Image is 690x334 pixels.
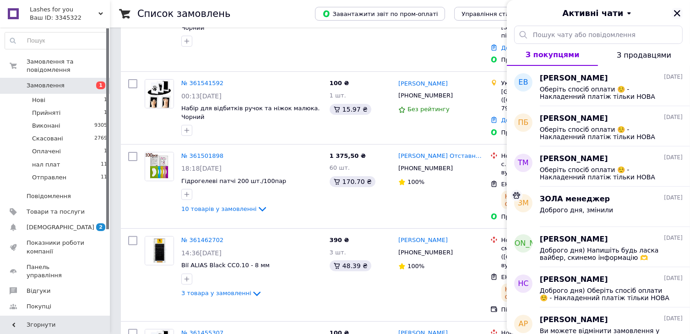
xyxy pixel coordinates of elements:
span: нал плат [32,161,60,169]
div: На шляху до одержувача [501,284,593,302]
span: Доброго дня) Напишіть будь ласка вайбер, скинемо інформацію 🫶 [540,247,670,261]
span: [DEMOGRAPHIC_DATA] [27,223,94,232]
span: 1 375,50 ₴ [330,152,366,159]
span: Оберіть спосіб оплати ☺️ - Накладенний платіж тільки НОВА пошта (вартість 20 грн + 2% від суми це... [540,126,670,140]
span: 1 [96,81,105,89]
span: ТМ [518,158,529,168]
h1: Список замовлень [137,8,230,19]
div: Пром-оплата [501,213,593,221]
span: 1 [104,147,107,156]
a: № 361541592 [181,80,223,86]
a: Набір для відбитків ручок та ніжок малюка. Чорний [181,105,320,120]
span: [PERSON_NAME] [540,234,608,245]
button: Активні чати [532,7,664,19]
button: Завантажити звіт по пром-оплаті [315,7,445,21]
div: Нова Пошта [501,236,593,244]
div: 48.39 ₴ [330,260,371,271]
span: 11 [101,161,107,169]
span: 00:13[DATE] [181,92,222,100]
button: З покупцями [507,44,598,66]
span: Активні чати [562,7,623,19]
a: Додати ЕН [501,44,535,51]
div: [PHONE_NUMBER] [397,247,455,259]
span: АР [519,319,528,329]
a: № 361501898 [181,152,223,159]
span: 1 шт. [330,92,346,99]
span: 18:18[DATE] [181,165,222,172]
span: НС [518,279,528,289]
span: Панель управління [27,263,85,280]
a: № 361462702 [181,237,223,243]
a: [PERSON_NAME] [398,236,448,245]
span: Показники роботи компанії [27,239,85,255]
span: [DATE] [664,275,683,282]
span: Доброго дня) Оберіть спосіб оплати ☺️ - Накладенний платіж тільки НОВА пошта ПРЕДОРПЛАТА 100 грн ... [540,287,670,302]
span: 60 шт. [330,164,350,171]
div: 15.97 ₴ [330,104,371,115]
img: Фото товару [145,237,174,265]
div: Ваш ID: 3345322 [30,14,110,22]
span: Замовлення та повідомлення [27,58,110,74]
span: ЕН: 20451246428784 [501,274,566,280]
span: Lashes for you [30,5,98,14]
span: 3 шт. [330,249,346,256]
span: Нові [32,96,45,104]
span: Товари та послуги [27,208,85,216]
span: [PERSON_NAME] [540,113,608,124]
span: ЕВ [518,77,528,88]
button: Закрити [672,8,683,19]
span: 100 ₴ [330,80,349,86]
span: Отправлен [32,173,66,182]
span: [PERSON_NAME] [540,73,608,84]
div: с. [GEOGRAPHIC_DATA], №1: вул. Миру, 36 [501,160,593,177]
span: 14:36[DATE] [181,249,222,257]
button: НС[PERSON_NAME][DATE]Доброго дня) Оберіть спосіб оплати ☺️ - Накладенний платіж тільки НОВА пошта... [507,267,690,307]
span: Оберіть спосіб оплати ☺️ - Накладенний платіж тільки НОВА пошта ПРЕДОПЛАТА 100 грн (вартість 20 г... [540,166,670,181]
span: [DATE] [664,154,683,162]
span: Завантажити звіт по пром-оплаті [322,10,438,18]
span: ЗОЛА менеджер [540,194,610,205]
img: Фото товару [145,80,174,108]
button: Управління статусами [454,7,539,21]
span: Скасовані [32,135,63,143]
span: Набір для відбитків ручок та ніжок малюка. Чорний [181,16,320,31]
span: 1 [104,96,107,104]
span: ПБ [518,118,528,128]
span: [DATE] [664,113,683,121]
div: [PHONE_NUMBER] [397,90,455,102]
a: Гідрогелеві патчі 200 шт./100пар [181,178,286,184]
span: Управління статусами [462,11,532,17]
span: [DATE] [664,73,683,81]
div: смт. [GEOGRAPHIC_DATA] ([GEOGRAPHIC_DATA].), №1: вул. [STREET_ADDRESS] [501,244,593,269]
span: Оплачені [32,147,61,156]
span: [DATE] [664,315,683,323]
button: ТМ[PERSON_NAME][DATE]Оберіть спосіб оплати ☺️ - Накладенний платіж тільки НОВА пошта ПРЕДОПЛАТА 1... [507,146,690,187]
span: ЕН: 20451246977704 [501,181,566,188]
div: Пром-оплата [501,56,593,64]
div: [GEOGRAPHIC_DATA] ([GEOGRAPHIC_DATA].), 79069, вул. Шевченка, 374 [501,88,593,113]
span: [PERSON_NAME] [493,238,554,249]
span: Виконані [32,122,60,130]
span: [PERSON_NAME] [540,315,608,325]
span: 390 ₴ [330,237,349,243]
div: Післяплата [501,306,593,314]
span: 3 товара у замовленні [181,290,251,296]
span: 2769 [94,135,107,143]
a: Вії ALIAS Black CC0.10 - 8 мм [181,262,270,269]
div: 170.70 ₴ [330,176,375,187]
span: 100% [407,178,424,185]
span: Покупці [27,302,51,311]
span: Зм [518,198,529,209]
input: Пошук чату або повідомлення [514,26,683,44]
button: ЗмЗОЛА менеджер[DATE]Доброго дня, змінили [507,187,690,227]
span: Оберіть спосіб оплати ☺️ - Накладенний платіж тільки НОВА пошта (вартість 20 грн + 2% від суми це... [540,86,670,100]
span: З продавцями [617,51,671,59]
div: Нова Пошта [501,152,593,160]
a: [PERSON_NAME] Отставная [398,152,483,161]
a: Фото товару [145,236,174,265]
a: 10 товарів у замовленні [181,205,268,212]
span: 1 [104,109,107,117]
span: [DATE] [664,234,683,242]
